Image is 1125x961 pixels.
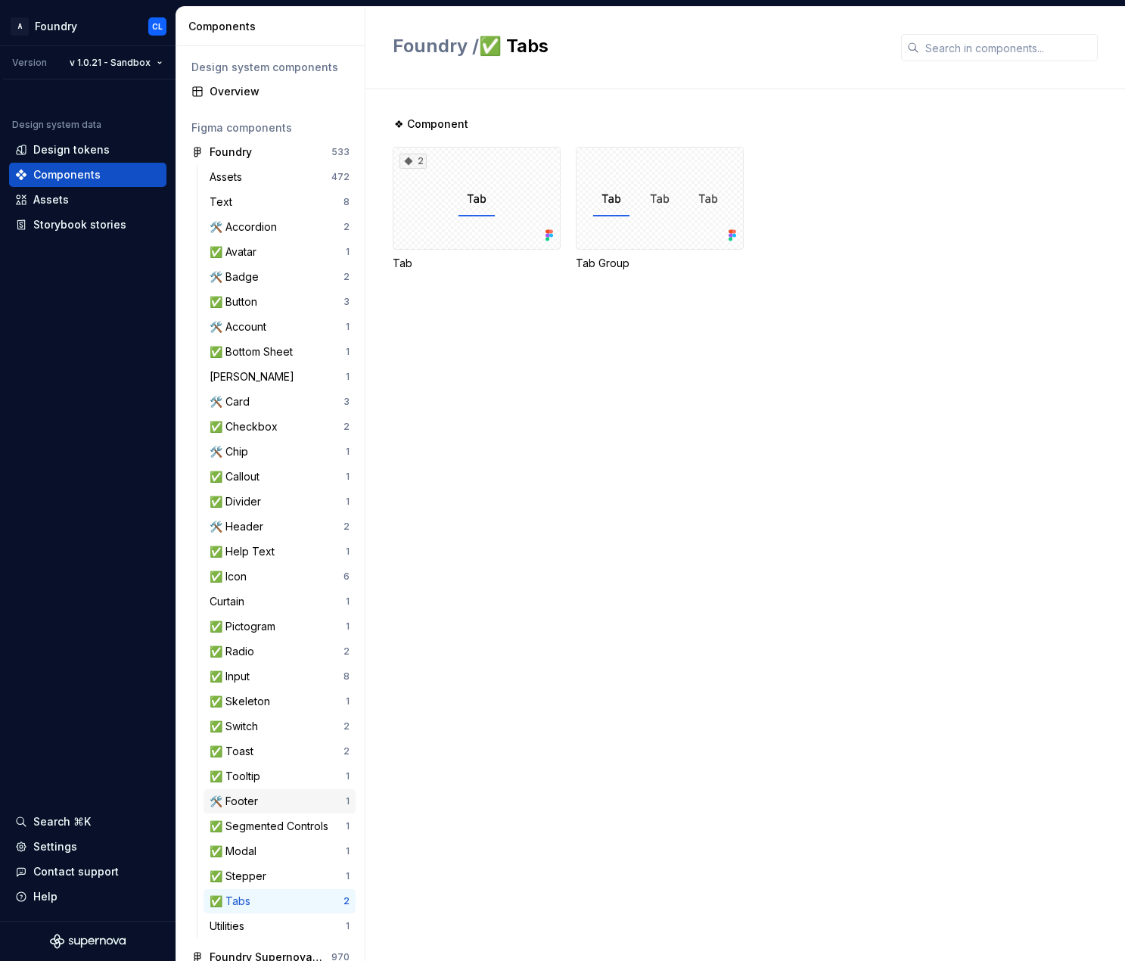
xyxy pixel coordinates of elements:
div: Search ⌘K [33,814,91,829]
div: Figma components [191,120,350,135]
div: Tab Group [576,147,744,271]
div: ✅ Stepper [210,869,272,884]
div: Help [33,889,57,904]
div: Design tokens [33,142,110,157]
div: 6 [343,571,350,583]
a: ✅ Pictogram1 [204,614,356,639]
a: ✅ Tabs2 [204,889,356,913]
a: ✅ Divider1 [204,490,356,514]
div: 8 [343,670,350,683]
div: Design system components [191,60,350,75]
a: ✅ Stepper1 [204,864,356,888]
div: 1 [346,346,350,358]
h2: ✅ Tabs [393,34,883,58]
div: 1 [346,770,350,782]
a: ✅ Toast2 [204,739,356,764]
div: Overview [210,84,350,99]
div: 1 [346,371,350,383]
a: Text8 [204,190,356,214]
a: Settings [9,835,166,859]
a: ✅ Button3 [204,290,356,314]
div: Contact support [33,864,119,879]
div: Assets [33,192,69,207]
a: 🛠️ Accordion2 [204,215,356,239]
button: v 1.0.21 - Sandbox [63,52,169,73]
div: 1 [346,695,350,708]
a: ✅ Help Text1 [204,540,356,564]
div: ✅ Icon [210,569,253,584]
div: 3 [343,396,350,408]
div: 3 [343,296,350,308]
div: 1 [346,920,350,932]
svg: Supernova Logo [50,934,126,949]
div: Utilities [210,919,250,934]
div: 🛠️ Account [210,319,272,334]
a: ✅ Radio2 [204,639,356,664]
a: 🛠️ Badge2 [204,265,356,289]
span: ❖ Component [394,117,468,132]
a: ✅ Modal1 [204,839,356,863]
div: ✅ Skeleton [210,694,276,709]
div: [PERSON_NAME] [210,369,300,384]
div: Design system data [12,119,101,131]
div: 2 [343,745,350,757]
a: Design tokens [9,138,166,162]
div: ✅ Bottom Sheet [210,344,299,359]
div: 8 [343,196,350,208]
div: Assets [210,169,248,185]
div: A [11,17,29,36]
a: ✅ Bottom Sheet1 [204,340,356,364]
div: 2 [399,154,427,169]
div: 1 [346,471,350,483]
div: 2 [343,720,350,732]
div: 2 [343,271,350,283]
div: 🛠️ Header [210,519,269,534]
a: Assets [9,188,166,212]
button: Help [9,885,166,909]
div: Curtain [210,594,250,609]
div: 1 [346,596,350,608]
div: 2 [343,645,350,658]
div: 2 [343,221,350,233]
div: ✅ Divider [210,494,267,509]
div: ✅ Tabs [210,894,256,909]
div: 1 [346,870,350,882]
div: Version [12,57,47,69]
a: 🛠️ Account1 [204,315,356,339]
div: 1 [346,546,350,558]
div: ✅ Button [210,294,263,309]
div: Components [188,19,359,34]
div: ✅ Toast [210,744,259,759]
div: 1 [346,246,350,258]
span: v 1.0.21 - Sandbox [70,57,151,69]
div: ✅ Switch [210,719,264,734]
a: Utilities1 [204,914,356,938]
div: ✅ Segmented Controls [210,819,334,834]
div: Components [33,167,101,182]
div: ✅ Input [210,669,256,684]
div: Storybook stories [33,217,126,232]
div: 1 [346,795,350,807]
a: Components [9,163,166,187]
div: 🛠️ Chip [210,444,254,459]
a: ✅ Tooltip1 [204,764,356,788]
div: CL [152,20,163,33]
a: [PERSON_NAME]1 [204,365,356,389]
div: 2 [343,895,350,907]
div: ✅ Help Text [210,544,281,559]
a: Foundry533 [185,140,356,164]
div: 🛠️ Card [210,394,256,409]
a: ✅ Icon6 [204,564,356,589]
a: ✅ Checkbox2 [204,415,356,439]
div: 1 [346,321,350,333]
a: Assets472 [204,165,356,189]
a: Storybook stories [9,213,166,237]
div: Tab Group [576,256,744,271]
div: ✅ Callout [210,469,266,484]
a: ✅ Switch2 [204,714,356,739]
button: Search ⌘K [9,810,166,834]
button: AFoundryCL [3,10,172,42]
div: 1 [346,496,350,508]
button: Contact support [9,860,166,884]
